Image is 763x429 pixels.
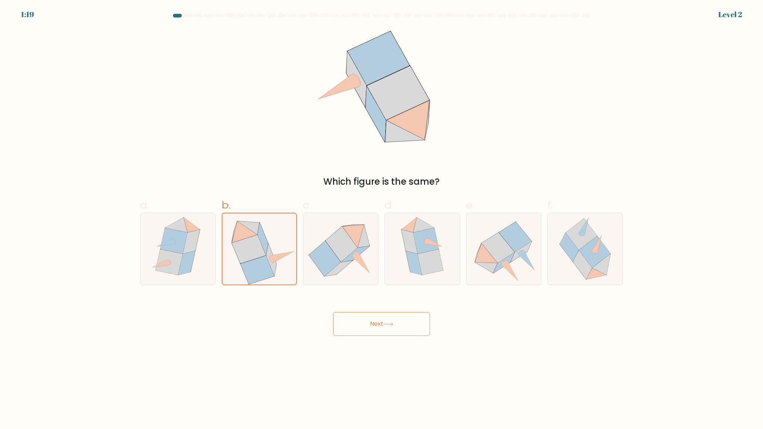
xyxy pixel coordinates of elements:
[547,198,553,212] span: f.
[303,198,311,212] span: c.
[718,9,742,20] div: Level 2
[140,198,149,212] span: a.
[384,198,393,212] span: d.
[21,9,34,20] div: 1:19
[333,312,430,336] button: Next
[145,175,618,188] div: Which figure is the same?
[222,198,231,212] span: b.
[466,198,474,212] span: e.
